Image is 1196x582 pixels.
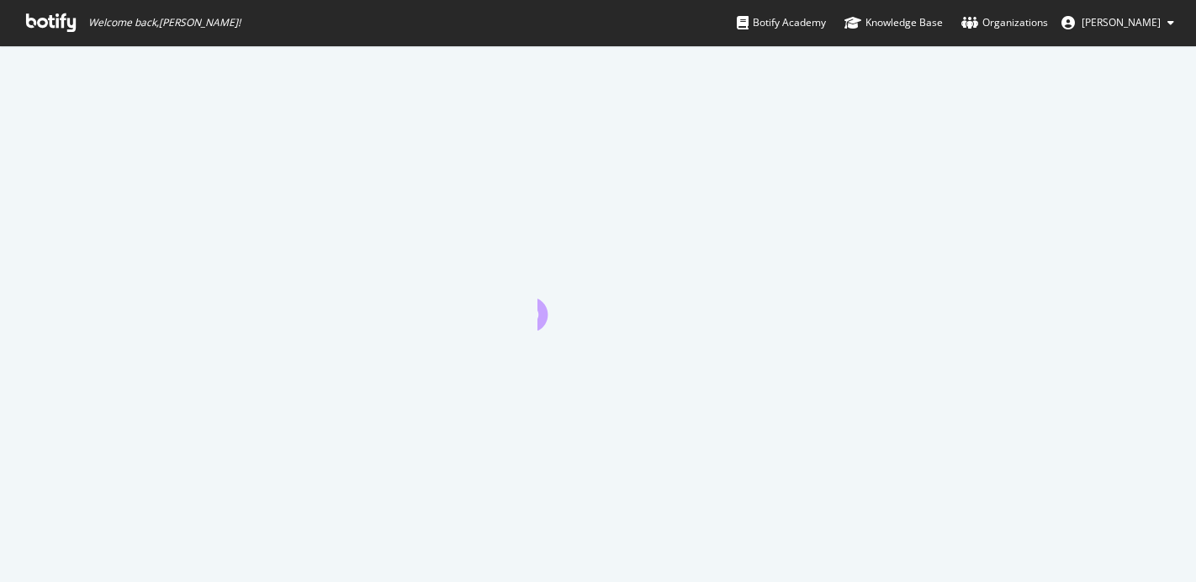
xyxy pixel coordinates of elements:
[961,14,1048,31] div: Organizations
[737,14,826,31] div: Botify Academy
[1082,15,1161,29] span: Abbey Spisz
[537,270,659,331] div: animation
[844,14,943,31] div: Knowledge Base
[1048,9,1188,36] button: [PERSON_NAME]
[88,16,241,29] span: Welcome back, [PERSON_NAME] !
